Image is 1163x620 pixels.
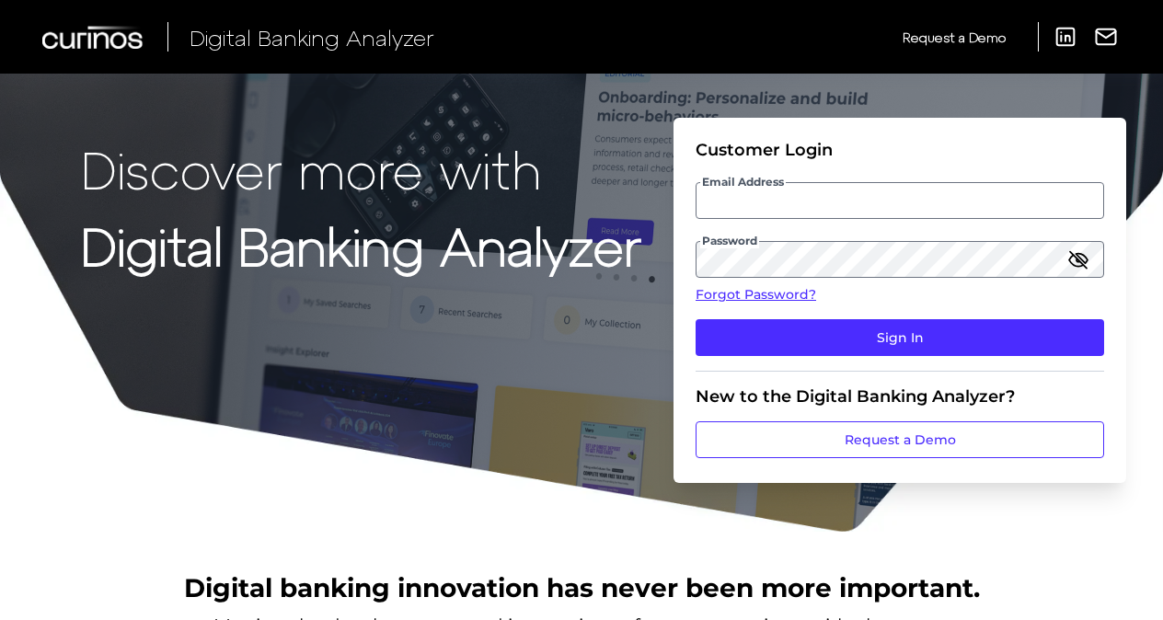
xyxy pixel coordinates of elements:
[700,234,759,248] span: Password
[696,319,1104,356] button: Sign In
[700,175,786,189] span: Email Address
[696,140,1104,160] div: Customer Login
[903,29,1006,45] span: Request a Demo
[696,421,1104,458] a: Request a Demo
[190,24,434,51] span: Digital Banking Analyzer
[903,22,1006,52] a: Request a Demo
[81,214,641,276] strong: Digital Banking Analyzer
[81,140,641,198] p: Discover more with
[42,26,145,49] img: Curinos
[184,570,980,605] h2: Digital banking innovation has never been more important.
[696,285,1104,304] a: Forgot Password?
[696,386,1104,407] div: New to the Digital Banking Analyzer?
